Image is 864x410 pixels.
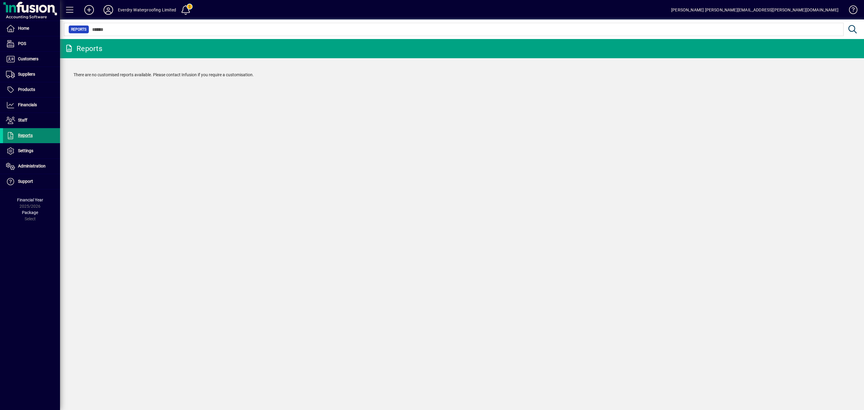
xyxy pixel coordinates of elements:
[17,197,43,202] span: Financial Year
[18,148,33,153] span: Settings
[79,5,99,15] button: Add
[18,102,37,107] span: Financials
[99,5,118,15] button: Profile
[18,26,29,31] span: Home
[22,210,38,215] span: Package
[18,179,33,184] span: Support
[18,56,38,61] span: Customers
[18,72,35,77] span: Suppliers
[18,87,35,92] span: Products
[3,143,60,158] a: Settings
[3,52,60,67] a: Customers
[18,164,46,168] span: Administration
[3,67,60,82] a: Suppliers
[18,133,33,138] span: Reports
[3,82,60,97] a: Products
[3,174,60,189] a: Support
[3,36,60,51] a: POS
[3,21,60,36] a: Home
[118,5,176,15] div: Everdry Waterproofing Limited
[64,44,102,53] div: Reports
[3,98,60,113] a: Financials
[18,41,26,46] span: POS
[3,159,60,174] a: Administration
[844,1,856,21] a: Knowledge Base
[18,118,27,122] span: Staff
[3,113,60,128] a: Staff
[671,5,838,15] div: [PERSON_NAME] [PERSON_NAME][EMAIL_ADDRESS][PERSON_NAME][DOMAIN_NAME]
[71,26,86,32] span: Reports
[67,66,856,84] div: There are no customised reports available. Please contact Infusion if you require a customisation.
